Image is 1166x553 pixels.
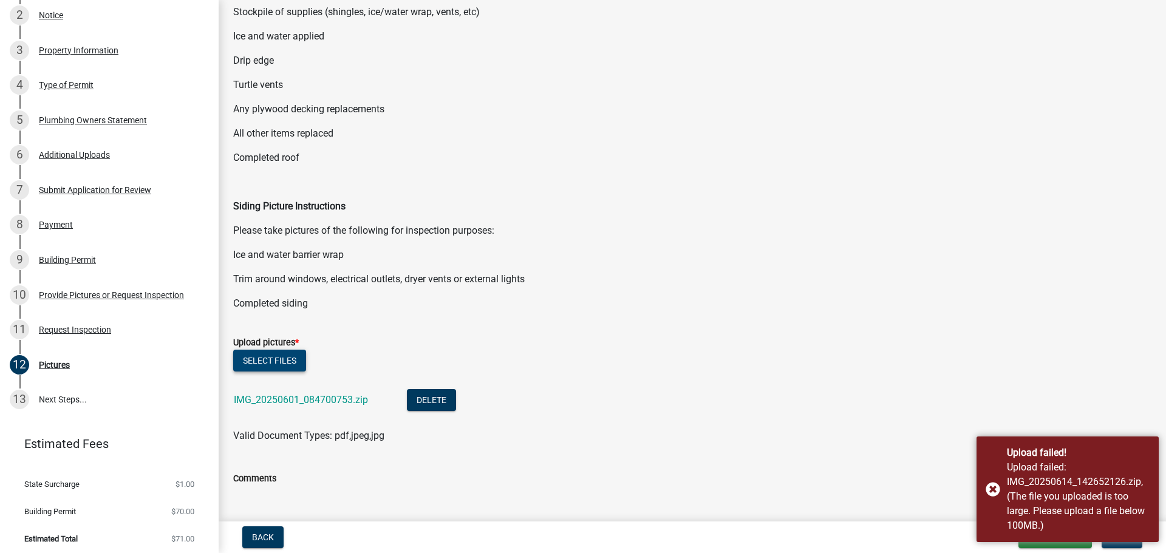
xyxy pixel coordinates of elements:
p: Any plywood decking replacements [233,102,1151,117]
div: Provide Pictures or Request Inspection [39,291,184,299]
div: 2 [10,5,29,25]
span: Back [252,532,274,542]
p: Please take pictures of the following for inspection purposes: [233,223,1151,238]
div: Upload failed: IMG_20250614_142652126.zip, (The file you uploaded is too large. Please upload a f... [1007,460,1150,533]
div: 10 [10,285,29,305]
p: Ice and water applied [233,29,1151,44]
div: Building Permit [39,256,96,264]
a: Estimated Fees [10,432,199,456]
div: Type of Permit [39,81,94,89]
div: 8 [10,215,29,234]
span: $1.00 [176,480,194,488]
p: Completed siding [233,296,1151,311]
div: Submit Application for Review [39,186,151,194]
div: 6 [10,145,29,165]
p: Drip edge [233,53,1151,68]
div: Payment [39,220,73,229]
div: Additional Uploads [39,151,110,159]
wm-modal-confirm: Delete Document [407,395,456,407]
button: Select files [233,350,306,371]
button: Delete [407,389,456,411]
p: Stockpile of supplies (shingles, ice/water wrap, vents, etc) [233,5,1151,19]
span: Building Permit [24,507,76,515]
div: Property Information [39,46,118,55]
p: Trim around windows, electrical outlets, dryer vents or external lights [233,272,1151,287]
div: 9 [10,250,29,270]
div: 4 [10,75,29,95]
div: 12 [10,355,29,375]
p: All other items replaced [233,126,1151,141]
span: Valid Document Types: pdf,jpeg,jpg [233,430,384,441]
div: 11 [10,320,29,339]
div: 7 [10,180,29,200]
div: Upload failed! [1007,446,1150,460]
div: 13 [10,390,29,409]
label: Comments [233,475,276,483]
label: Upload pictures [233,339,299,347]
div: 5 [10,110,29,130]
p: Completed roof [233,151,1151,165]
div: 3 [10,41,29,60]
span: $71.00 [171,535,194,543]
div: Request Inspection [39,325,111,334]
button: Back [242,526,284,548]
div: Pictures [39,361,70,369]
div: Notice [39,11,63,19]
span: $70.00 [171,507,194,515]
a: IMG_20250601_084700753.zip [234,394,368,405]
p: Turtle vents [233,78,1151,92]
span: State Surcharge [24,480,80,488]
strong: Siding Picture Instructions [233,200,346,212]
p: Ice and water barrier wrap [233,248,1151,262]
span: Estimated Total [24,535,78,543]
div: Plumbing Owners Statement [39,116,147,124]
